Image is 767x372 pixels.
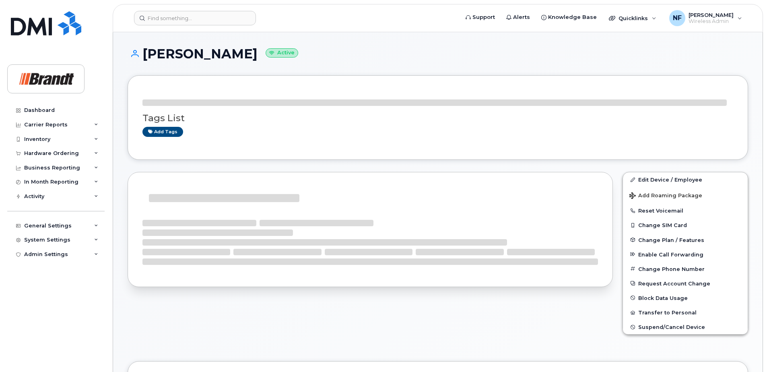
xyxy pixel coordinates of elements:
button: Enable Call Forwarding [623,247,748,262]
button: Change Plan / Features [623,233,748,247]
span: Suspend/Cancel Device [638,324,705,330]
button: Block Data Usage [623,291,748,305]
h3: Tags List [142,113,733,123]
a: Add tags [142,127,183,137]
button: Add Roaming Package [623,187,748,203]
button: Change Phone Number [623,262,748,276]
button: Request Account Change [623,276,748,291]
button: Change SIM Card [623,218,748,232]
button: Suspend/Cancel Device [623,320,748,334]
small: Active [266,48,298,58]
h1: [PERSON_NAME] [128,47,748,61]
button: Transfer to Personal [623,305,748,320]
span: Enable Call Forwarding [638,251,703,257]
span: Add Roaming Package [629,192,702,200]
a: Edit Device / Employee [623,172,748,187]
span: Change Plan / Features [638,237,704,243]
button: Reset Voicemail [623,203,748,218]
